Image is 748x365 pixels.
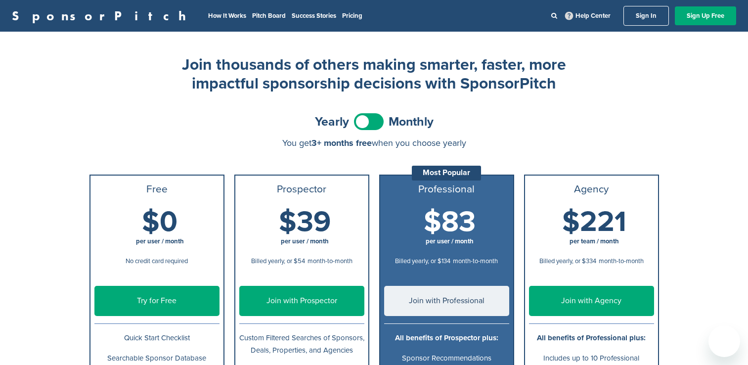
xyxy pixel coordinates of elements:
span: No credit card required [126,257,188,265]
span: month-to-month [308,257,352,265]
a: Pitch Board [252,12,286,20]
span: $83 [424,205,476,239]
h3: Professional [384,183,509,195]
p: Quick Start Checklist [94,332,220,344]
div: You get when you choose yearly [89,138,659,148]
span: per team / month [570,237,619,245]
b: All benefits of Professional plus: [537,333,646,342]
span: per user / month [136,237,184,245]
span: $221 [562,205,626,239]
h3: Prospector [239,183,364,195]
span: Monthly [389,116,434,128]
span: $0 [142,205,177,239]
p: Searchable Sponsor Database [94,352,220,365]
a: How It Works [208,12,246,20]
div: Most Popular [412,166,481,181]
p: Sponsor Recommendations [384,352,509,365]
span: month-to-month [453,257,498,265]
a: Join with Prospector [239,286,364,316]
a: Join with Professional [384,286,509,316]
span: Billed yearly, or $134 [395,257,450,265]
a: Sign In [623,6,669,26]
span: Billed yearly, or $54 [251,257,305,265]
a: Help Center [563,10,613,22]
a: Try for Free [94,286,220,316]
h2: Join thousands of others making smarter, faster, more impactful sponsorship decisions with Sponso... [176,55,572,93]
span: Yearly [315,116,349,128]
span: per user / month [281,237,329,245]
span: per user / month [426,237,474,245]
p: Custom Filtered Searches of Sponsors, Deals, Properties, and Agencies [239,332,364,357]
h3: Free [94,183,220,195]
span: month-to-month [599,257,644,265]
a: SponsorPitch [12,9,192,22]
iframe: Button to launch messaging window [708,325,740,357]
span: Billed yearly, or $334 [539,257,596,265]
a: Sign Up Free [675,6,736,25]
a: Pricing [342,12,362,20]
a: Join with Agency [529,286,654,316]
h3: Agency [529,183,654,195]
span: $39 [279,205,331,239]
a: Success Stories [292,12,336,20]
span: 3+ months free [311,137,372,148]
b: All benefits of Prospector plus: [395,333,498,342]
